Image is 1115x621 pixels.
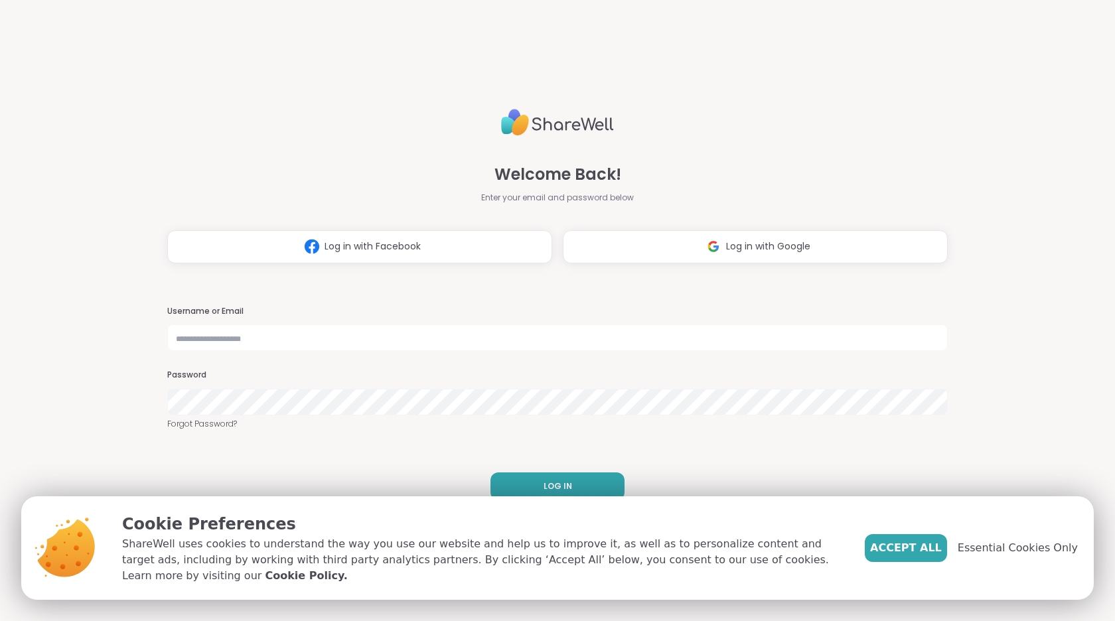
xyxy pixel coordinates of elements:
span: LOG IN [544,480,572,492]
a: Cookie Policy. [265,568,347,584]
span: Enter your email and password below [481,192,634,204]
img: ShareWell Logomark [701,234,726,259]
button: Accept All [865,534,947,562]
button: LOG IN [490,472,625,500]
span: Welcome Back! [494,163,621,186]
span: Log in with Facebook [325,240,421,253]
h3: Username or Email [167,306,948,317]
span: Log in with Google [726,240,810,253]
h3: Password [167,370,948,381]
span: Essential Cookies Only [958,540,1078,556]
img: ShareWell Logomark [299,234,325,259]
button: Log in with Google [563,230,948,263]
img: ShareWell Logo [501,103,614,141]
span: Accept All [870,540,942,556]
p: ShareWell uses cookies to understand the way you use our website and help us to improve it, as we... [122,536,844,584]
button: Log in with Facebook [167,230,552,263]
a: Forgot Password? [167,418,948,430]
p: Cookie Preferences [122,512,844,536]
